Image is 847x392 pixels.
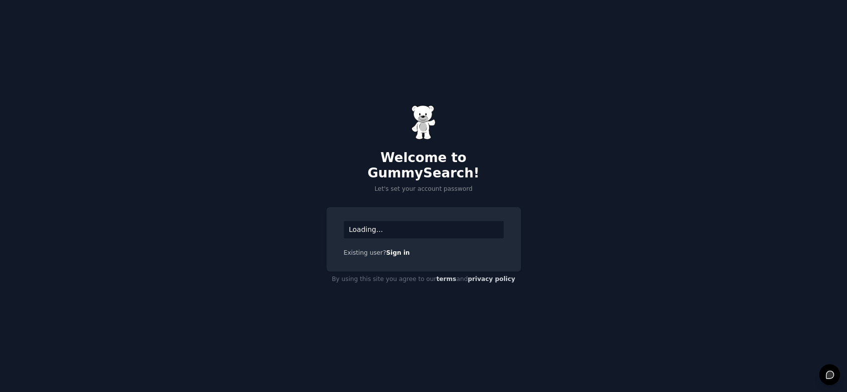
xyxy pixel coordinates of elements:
[386,249,410,256] a: Sign in
[326,150,521,181] h2: Welcome to GummySearch!
[326,185,521,194] p: Let's set your account password
[411,105,436,140] img: Gummy Bear
[326,272,521,287] div: By using this site you agree to our and
[344,249,387,256] span: Existing user?
[468,276,516,282] a: privacy policy
[344,221,504,238] div: Loading...
[436,276,456,282] a: terms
